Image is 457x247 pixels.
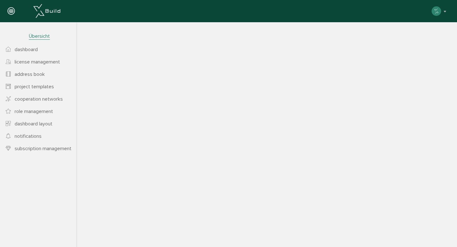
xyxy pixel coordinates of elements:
[15,71,45,77] span: address book
[76,22,457,245] iframe: To enrich screen reader interactions, please activate Accessibility in Grammarly extension settings
[15,46,38,53] span: dashboard
[33,4,60,18] img: xBuild_Logo_Horizontal_White.png
[29,33,50,40] span: Übersicht
[15,83,54,90] span: project templates
[15,108,53,115] span: role management
[15,96,63,102] span: cooperation networks
[425,217,457,247] iframe: Chat Widget
[15,59,60,65] span: license management
[15,133,42,139] span: notifications
[15,121,52,127] span: dashboard layout
[15,145,71,152] span: subscription management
